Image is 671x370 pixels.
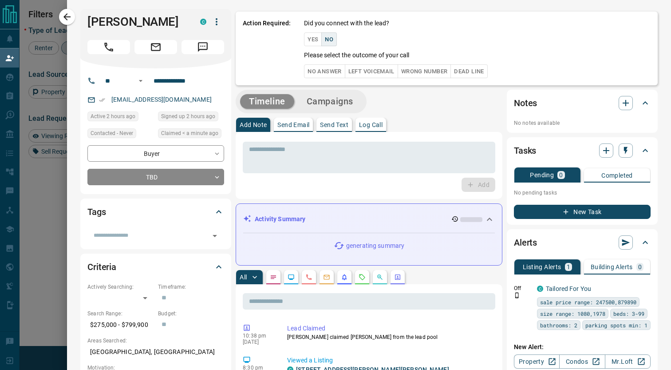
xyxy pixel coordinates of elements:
svg: Push Notification Only [514,292,520,298]
span: beds: 3-99 [613,309,644,318]
div: condos.ca [537,286,543,292]
button: Open [209,230,221,242]
span: sale price range: 247500,879890 [540,298,636,306]
button: Yes [304,32,322,46]
p: Viewed a Listing [287,356,492,365]
p: Send Text [320,122,348,128]
p: 0 [638,264,642,270]
p: No pending tasks [514,186,651,199]
p: Off [514,284,532,292]
div: TBD [87,169,224,185]
svg: Agent Actions [394,274,401,281]
button: Wrong Number [398,64,451,78]
button: No Answer [304,64,345,78]
div: Buyer [87,145,224,162]
p: Actively Searching: [87,283,154,291]
p: Did you connect with the lead? [304,19,389,28]
p: Pending [530,172,554,178]
p: Areas Searched: [87,337,224,345]
p: [PERSON_NAME] claimed [PERSON_NAME] from the lead pool [287,333,492,341]
svg: Opportunities [376,274,383,281]
a: Property [514,354,560,369]
p: Add Note [240,122,267,128]
span: bathrooms: 2 [540,321,577,330]
h2: Criteria [87,260,116,274]
p: Search Range: [87,310,154,318]
p: Building Alerts [591,264,633,270]
div: Tags [87,201,224,223]
button: Open [135,76,146,86]
p: Listing Alerts [523,264,561,270]
p: New Alert: [514,342,651,352]
a: Tailored For You [546,285,591,292]
p: Please select the outcome of your call [304,51,409,60]
button: Dead Line [450,64,487,78]
div: condos.ca [200,19,206,25]
p: Action Required: [243,19,291,78]
p: Completed [601,172,633,179]
p: 1 [567,264,570,270]
span: Signed up 2 hours ago [161,112,215,121]
svg: Calls [305,274,312,281]
a: Condos [559,354,605,369]
svg: Emails [323,274,330,281]
h1: [PERSON_NAME] [87,15,187,29]
span: parking spots min: 1 [585,321,647,330]
p: Send Email [277,122,309,128]
svg: Email Verified [99,97,105,103]
div: Activity Summary [243,211,495,227]
h2: Notes [514,96,537,110]
a: Mr.Loft [605,354,651,369]
div: Tue Oct 14 2025 [87,111,154,124]
p: [DATE] [243,339,274,345]
div: Tue Oct 14 2025 [158,111,224,124]
span: Contacted - Never [91,129,133,138]
p: Activity Summary [255,215,305,224]
div: Notes [514,92,651,114]
p: Log Call [359,122,383,128]
svg: Requests [359,274,366,281]
p: All [240,274,247,280]
p: No notes available [514,119,651,127]
div: Tue Oct 14 2025 [158,128,224,141]
p: Lead Claimed [287,324,492,333]
svg: Notes [270,274,277,281]
button: Campaigns [298,94,362,109]
button: Timeline [240,94,294,109]
p: Budget: [158,310,224,318]
p: [GEOGRAPHIC_DATA], [GEOGRAPHIC_DATA] [87,345,224,359]
p: 10:38 pm [243,333,274,339]
div: Criteria [87,256,224,278]
span: Claimed < a minute ago [161,129,218,138]
span: Call [87,40,130,54]
span: Email [134,40,177,54]
span: Active 2 hours ago [91,112,135,121]
h2: Tasks [514,143,536,158]
p: $275,000 - $799,900 [87,318,154,332]
div: Tasks [514,140,651,161]
a: [EMAIL_ADDRESS][DOMAIN_NAME] [111,96,212,103]
h2: Tags [87,205,106,219]
h2: Alerts [514,235,537,250]
span: Message [182,40,224,54]
button: No [321,32,337,46]
p: generating summary [346,241,404,251]
svg: Listing Alerts [341,274,348,281]
svg: Lead Browsing Activity [288,274,295,281]
p: Timeframe: [158,283,224,291]
p: 0 [559,172,563,178]
button: New Task [514,205,651,219]
button: Left Voicemail [345,64,398,78]
div: Alerts [514,232,651,253]
span: size range: 1080,1978 [540,309,605,318]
